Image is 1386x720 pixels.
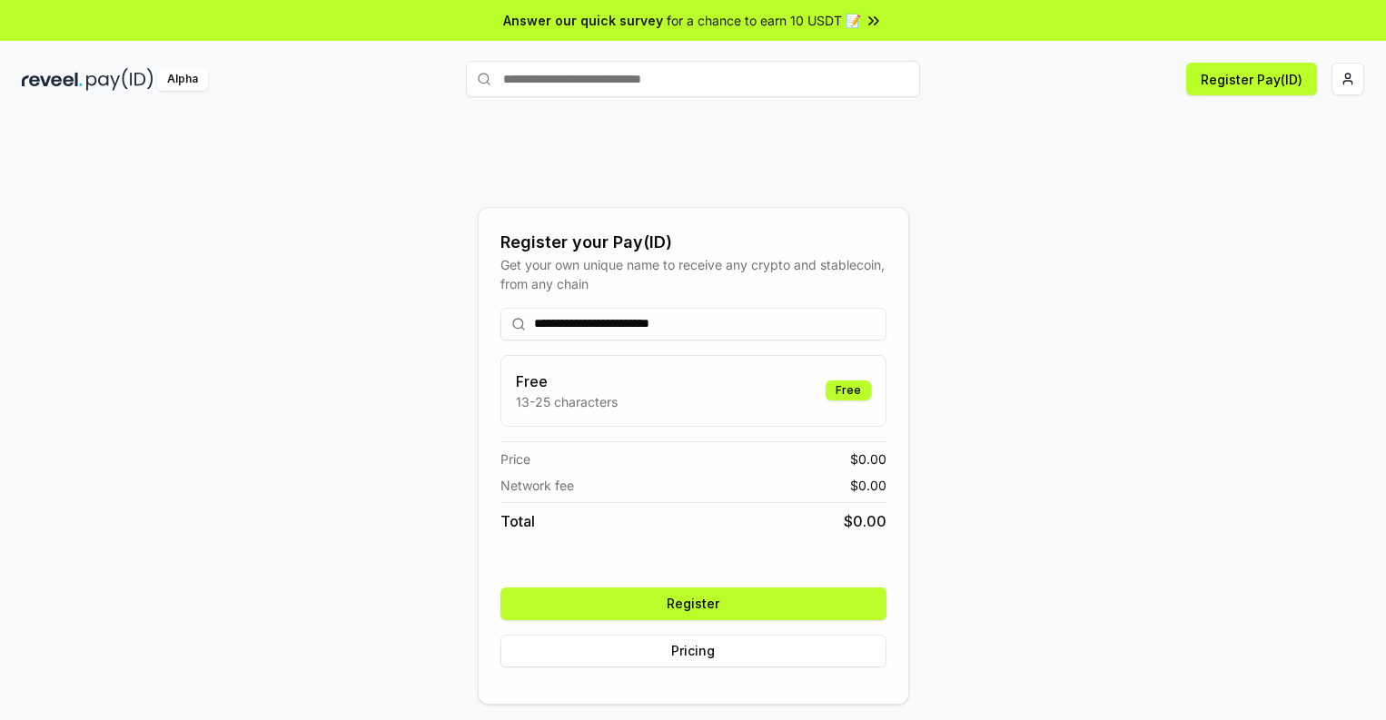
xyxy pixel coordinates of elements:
[850,449,886,468] span: $ 0.00
[500,510,535,532] span: Total
[22,68,83,91] img: reveel_dark
[503,11,663,30] span: Answer our quick survey
[500,255,886,293] div: Get your own unique name to receive any crypto and stablecoin, from any chain
[157,68,208,91] div: Alpha
[850,476,886,495] span: $ 0.00
[1186,63,1317,95] button: Register Pay(ID)
[516,392,618,411] p: 13-25 characters
[500,449,530,468] span: Price
[500,230,886,255] div: Register your Pay(ID)
[86,68,153,91] img: pay_id
[500,635,886,667] button: Pricing
[826,380,871,400] div: Free
[844,510,886,532] span: $ 0.00
[500,476,574,495] span: Network fee
[667,11,861,30] span: for a chance to earn 10 USDT 📝
[500,587,886,620] button: Register
[516,370,618,392] h3: Free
